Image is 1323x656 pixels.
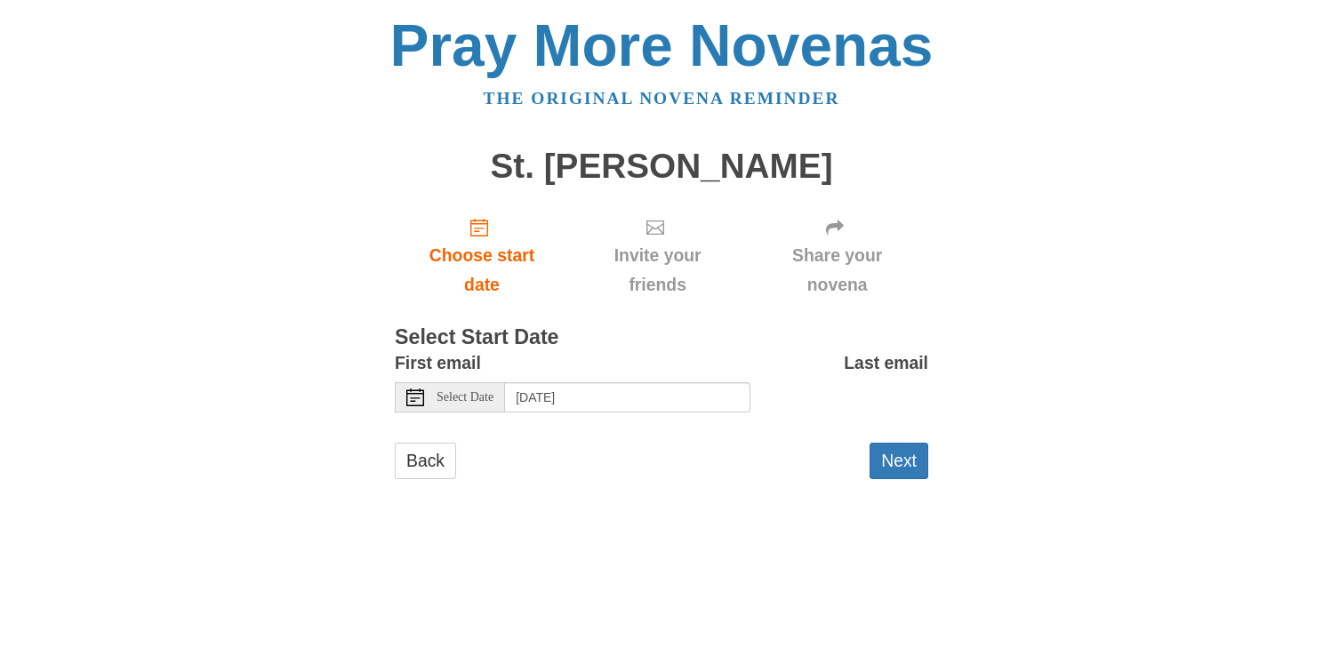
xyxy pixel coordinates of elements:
[395,148,928,186] h1: St. [PERSON_NAME]
[395,203,569,308] a: Choose start date
[395,326,928,349] h3: Select Start Date
[395,443,456,479] a: Back
[484,89,840,108] a: The original novena reminder
[413,241,551,300] span: Choose start date
[569,203,746,308] div: Click "Next" to confirm your start date first.
[390,12,934,78] a: Pray More Novenas
[764,241,910,300] span: Share your novena
[870,443,928,479] button: Next
[844,348,928,378] label: Last email
[746,203,928,308] div: Click "Next" to confirm your start date first.
[587,241,728,300] span: Invite your friends
[395,348,481,378] label: First email
[437,391,493,404] span: Select Date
